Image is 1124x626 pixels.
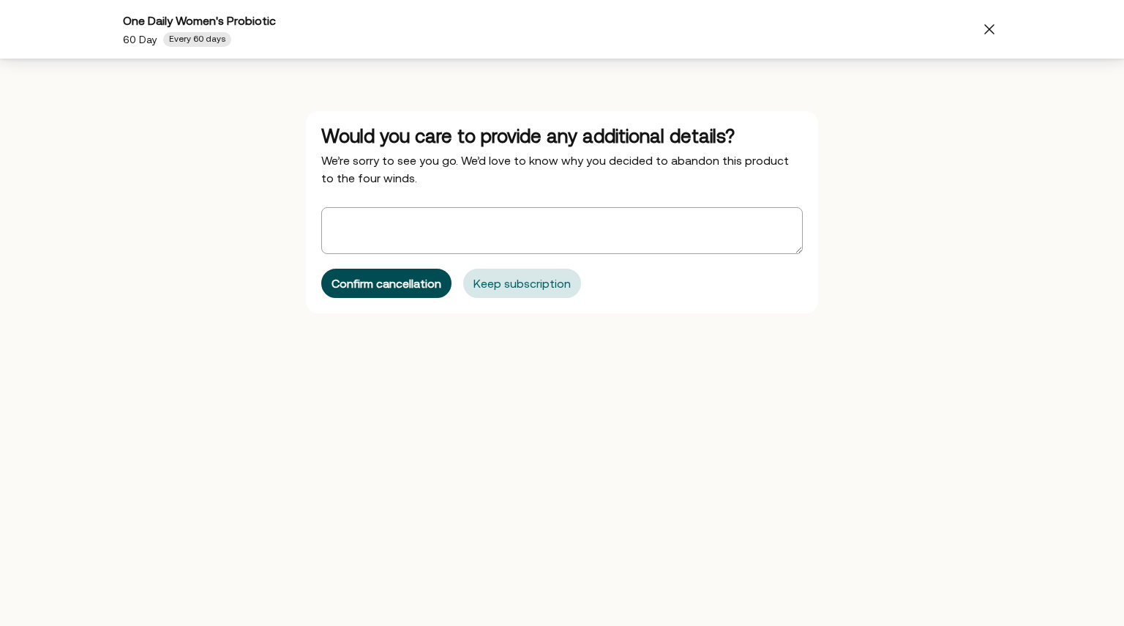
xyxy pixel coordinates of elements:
span: One Daily Women's Probiotic [123,14,276,27]
div: Keep subscription [473,277,571,289]
div: Would you care to provide any additional details? [321,127,803,146]
span: 60 Day [123,34,157,45]
span: We’re sorry to see you go. We’d love to know why you decided to abandon this product to the four ... [321,154,789,185]
button: Confirm cancellation [321,269,452,298]
div: Confirm cancellation [331,277,441,289]
button: Keep subscription [463,269,581,298]
span: Every 60 days [169,34,225,45]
